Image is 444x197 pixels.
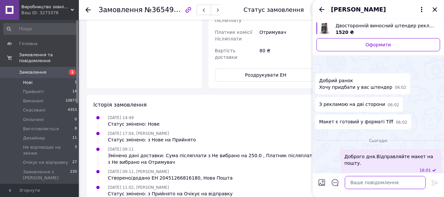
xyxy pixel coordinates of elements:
[316,38,440,51] a: Оформити
[108,131,169,136] span: [DATE] 17:04, [PERSON_NAME]
[93,102,147,108] span: Історія замовлення
[315,137,441,144] div: 12.10.2025
[331,5,386,14] span: [PERSON_NAME]
[336,30,354,35] span: 1520 ₴
[70,169,77,181] span: 230
[75,144,77,156] span: 3
[23,169,70,181] span: Замовлення з [PERSON_NAME]
[215,11,242,23] span: Комісія за післяплату
[85,7,91,13] div: Повернутися назад
[19,52,79,64] span: Замовлення та повідомлення
[108,136,196,143] div: Статус змінено: з Нове на Прийнято
[431,6,439,13] button: Закрити
[108,175,233,181] div: Створено/додано ЕН 20451266816180, Нова Пошта
[388,102,399,108] span: 06:02 11.10.2025
[23,80,33,86] span: Нові
[108,169,169,174] span: [DATE] 09:11, [PERSON_NAME]
[23,117,44,123] span: Оплачені
[145,6,191,14] span: №365498173
[23,135,45,141] span: Дизайнер
[21,4,71,10] span: Виробництво зовнішньої реклами і не тільки
[215,48,237,60] span: Вартість доставки
[3,23,78,35] input: Пошук
[75,126,77,132] span: 8
[23,160,68,165] span: Очікує на відправку
[23,98,43,104] span: Виконані
[319,77,392,90] span: Добрий ранок Хочу придбати у вас штендер
[258,45,318,63] div: 80 ₴
[75,80,77,86] span: 1
[23,144,75,156] span: Не відповідає на звінки
[23,89,43,95] span: Прийняті
[108,121,160,127] div: Статус змінено: Нове
[23,126,59,132] span: Виготовляється
[65,98,77,104] span: 10877
[72,89,77,95] span: 14
[23,107,45,113] span: Скасовані
[75,117,77,123] span: 0
[395,85,407,90] span: 06:02 11.10.2025
[108,185,169,190] span: [DATE] 11:02, [PERSON_NAME]
[108,152,316,165] div: Змінено дані доставки: Сума післяплати з Не вибрано на 250.0 , Платник післяплати з Не вибрано на...
[366,138,390,144] span: Сьогодні
[108,190,233,197] div: Статус змінено: з Прийнято на Очікує на відправку
[21,10,79,16] div: Ваш ID: 3273376
[419,168,431,173] span: 16:01 12.10.2025
[319,118,393,125] span: Макет є готовий у форматі Tiff
[258,26,318,45] div: Отримувач
[319,101,385,108] span: З рекламою на дві сторони
[396,120,407,125] span: 06:02 11.10.2025
[215,68,317,82] button: Роздрукувати ЕН
[336,22,435,29] span: Двосторонній виносний штендер рекламний з банером А-подібний металевий стійкий
[331,178,339,187] button: Відкрити шаблони відповідей
[108,115,134,120] span: [DATE] 14:49
[69,69,76,75] span: 1
[72,160,77,165] span: 27
[244,7,304,13] div: Статус замовлення
[318,6,326,13] button: Назад
[19,69,46,75] span: Замовлення
[99,6,143,14] span: Замовлення
[215,30,252,41] span: Платник комісії післяплати
[344,153,437,166] span: Доброго дня.Відправляйте макет на пошту.
[68,107,77,113] span: 4353
[318,22,330,34] img: 2171289839_w640_h640_dvuhstoronnij-vynosnoj-shtender.jpg
[331,5,426,14] button: [PERSON_NAME]
[19,41,37,47] span: Головна
[72,135,77,141] span: 11
[108,147,134,152] span: [DATE] 09:11
[316,22,440,36] a: Переглянути товар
